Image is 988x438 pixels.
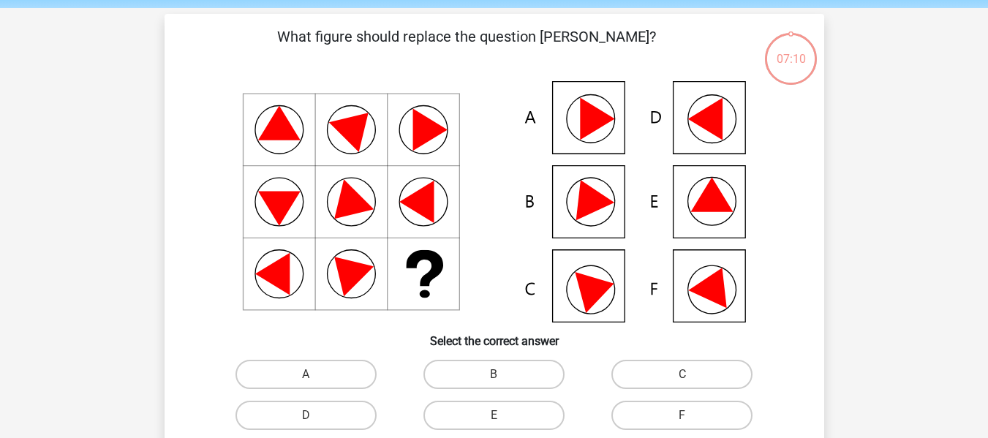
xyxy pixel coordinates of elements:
[611,401,753,430] label: F
[763,31,818,68] div: 07:10
[423,401,565,430] label: E
[611,360,753,389] label: C
[423,360,565,389] label: B
[188,322,801,348] h6: Select the correct answer
[235,401,377,430] label: D
[188,26,746,69] p: What figure should replace the question [PERSON_NAME]?
[235,360,377,389] label: A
